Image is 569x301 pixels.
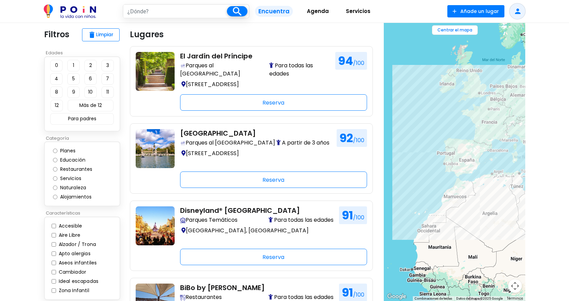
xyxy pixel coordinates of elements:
input: ¿Dónde? [123,5,227,18]
span: Encuentra [255,6,293,17]
button: Más de 12 [68,100,113,111]
img: Descubre restaurantes family-friendly con zonas infantiles, tronas, menús para niños y espacios a... [180,295,186,300]
img: que-ver-con-ninos-en-paris-disneyland [136,206,175,245]
span: /100 [353,59,364,67]
h1: 92 [337,129,367,147]
button: 4 [50,73,63,85]
span: Parques al [GEOGRAPHIC_DATA] [180,139,275,147]
button: 12 [51,100,63,111]
a: Servicios [337,3,379,20]
label: Zona Infantil [57,287,89,294]
img: al-aire-libre-con-ninos-en-madrid-parque-de-el-retiro [136,129,175,168]
button: 0 [50,60,63,71]
a: Términos [507,296,523,301]
button: deleteLimpiar [82,28,120,41]
label: Alzador / Trona [57,241,96,248]
img: Google [385,292,408,301]
label: Ideal escapadas [57,278,99,285]
span: delete [88,31,96,39]
button: Combinaciones de teclas [415,296,452,301]
button: 5 [67,73,80,85]
label: Naturaleza [58,184,93,191]
span: Agenda [304,6,332,17]
h2: El Jardín del Príncipe [180,52,330,60]
span: Datos del mapa ©2025 Google [456,297,503,300]
label: Planes [58,147,83,154]
label: Restaurantes [58,166,99,173]
div: Reserva [180,172,367,188]
span: Parques Temáticos [180,216,238,224]
button: 11 [101,86,114,98]
a: al-aire-libre-con-ninos-en-aranjuez-madrid-paque-el-jardin-del-principe El Jardín del Príncipe En... [136,52,367,111]
img: al-aire-libre-con-ninos-en-aranjuez-madrid-paque-el-jardin-del-principe [136,52,175,91]
a: Agenda [298,3,337,20]
span: Para todas las edades [269,61,330,78]
div: Reserva [180,249,367,265]
button: 10 [84,86,97,98]
h2: Disneyland® [GEOGRAPHIC_DATA] [180,206,334,215]
button: Centrar el mapa [432,25,478,35]
p: Filtros [44,28,69,41]
span: Servicios [343,6,374,17]
button: 2 [84,60,97,71]
h1: 94 [335,52,367,70]
span: /100 [353,214,364,221]
label: Accesible [57,222,82,230]
p: Edades [44,50,124,56]
h1: 91 [339,206,367,224]
p: Características [44,210,124,217]
span: /100 [353,136,364,144]
span: A partir de 3 años [276,139,331,147]
button: 3 [101,60,114,71]
button: 8 [50,86,63,98]
p: [STREET_ADDRESS] [180,79,330,89]
h2: [GEOGRAPHIC_DATA] [180,129,331,137]
a: Abre esta zona en Google Maps (se abre en una nueva ventana) [385,292,408,301]
a: Encuentra [249,3,298,20]
label: Aseos infantiles [57,259,97,266]
button: Añade un lugar [447,5,504,17]
img: Encuentra en POiN los mejores lugares al aire libre para ir con niños valorados por familias real... [180,63,186,69]
button: 6 [84,73,97,85]
button: 7 [101,73,114,85]
span: Parques al [GEOGRAPHIC_DATA] [180,61,268,78]
p: [STREET_ADDRESS] [180,148,331,158]
a: que-ver-con-ninos-en-paris-disneyland Disneyland® [GEOGRAPHIC_DATA] Vive la magia en parques temá... [136,206,367,265]
label: Alojamientos [58,193,99,201]
label: Servicios [58,175,89,182]
a: al-aire-libre-con-ninos-en-madrid-parque-de-el-retiro [GEOGRAPHIC_DATA] Encuentra en POiN los mej... [136,129,367,188]
label: Apto alergias [57,250,91,257]
button: 1 [67,60,80,71]
h2: BiBo by [PERSON_NAME] [180,284,334,292]
label: Cambiador [57,269,86,276]
img: POiN [44,4,96,18]
img: Encuentra en POiN los mejores lugares al aire libre para ir con niños valorados por familias real... [180,140,186,146]
p: [GEOGRAPHIC_DATA], [GEOGRAPHIC_DATA] [180,225,334,235]
p: Categoría [44,135,124,142]
button: Para padres [50,113,114,125]
label: Educación [58,156,93,164]
div: Reserva [180,94,367,111]
span: /100 [353,291,364,299]
label: Aire Libre [57,232,81,239]
button: 9 [67,86,80,98]
p: Lugares [130,28,164,41]
i: search [231,5,243,17]
span: Para todas las edades [269,216,334,224]
button: Controles de visualización del mapa [508,279,522,293]
img: Vive la magia en parques temáticos adaptados para familias. Atracciones por edades, accesos cómod... [180,218,186,223]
